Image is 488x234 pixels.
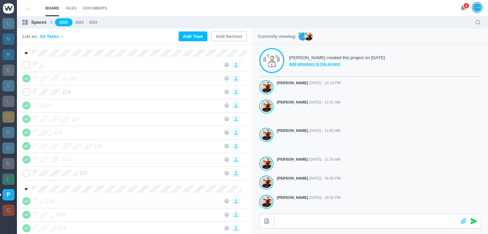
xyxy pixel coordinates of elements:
[2,49,15,61] a: R
[2,142,15,154] a: D
[89,20,97,25] a: 2023
[31,19,47,26] p: Spaces
[72,116,79,122] span: 4
[309,128,340,134] span: [DATE] - 11:52 AM
[58,226,66,231] span: 1
[261,129,272,141] img: Antonio Lopes
[68,76,76,81] span: 6
[473,3,481,12] img: João Tosta
[261,101,272,112] img: Antonio Lopes
[40,33,59,40] span: All Tasks
[211,31,247,41] button: Add Section
[63,89,70,95] span: 9
[309,80,341,86] span: [DATE] - 12:14 PM
[309,195,341,201] span: [DATE] - 16:32 PM
[289,54,385,61] p: [PERSON_NAME] created this project on [DATE]
[277,175,308,181] strong: [PERSON_NAME]
[2,205,15,216] a: C
[299,32,307,41] img: JT
[2,111,15,123] a: R
[56,212,65,217] span: 14
[2,80,15,92] a: V
[75,20,83,25] a: 2024
[261,177,272,188] img: Antonio Lopes
[80,170,87,176] span: 1
[55,18,73,27] a: 2025
[463,2,470,9] span: 2
[22,20,28,25] img: spaces
[44,103,52,108] span: 7
[2,33,15,45] a: N
[261,158,272,169] img: Antonio Lopes
[2,96,15,107] a: L
[95,143,102,149] span: 5
[277,128,308,134] strong: [PERSON_NAME]
[277,99,308,105] strong: [PERSON_NAME]
[263,53,280,68] img: No messages
[2,173,15,185] a: L
[289,61,385,67] span: Add attendees to this project
[2,127,15,138] a: R
[277,195,308,201] strong: [PERSON_NAME]
[309,175,341,181] span: [DATE] - 16:59 PM
[2,158,15,169] a: N
[2,18,15,29] a: L
[277,157,308,162] strong: [PERSON_NAME]
[22,33,64,40] div: List as:
[277,80,308,86] strong: [PERSON_NAME]
[62,157,70,162] span: 2
[261,196,272,208] img: Antonio Lopes
[45,198,55,204] span: 11
[2,189,15,201] a: P
[309,99,340,105] span: [DATE] - 11:51 AM
[261,81,272,93] img: Antonio Lopes
[54,130,62,135] span: 8
[309,157,340,162] span: [DATE] - 11:24 AM
[305,32,313,41] img: AL
[258,33,296,40] p: Currently viewing:
[2,65,15,76] a: E
[179,31,207,41] button: Add Task
[3,3,14,14] img: winio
